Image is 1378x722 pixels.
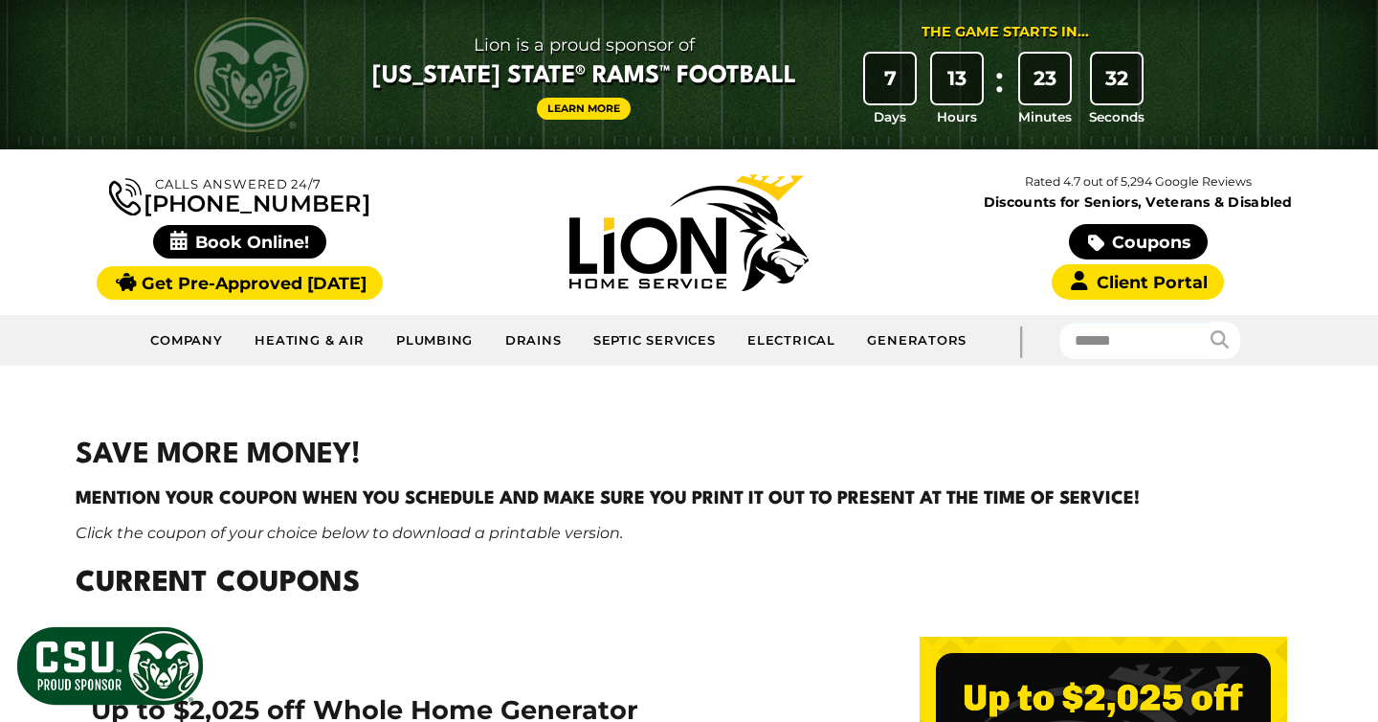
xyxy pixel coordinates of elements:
span: Discounts for Seniors, Veterans & Disabled [918,195,1359,209]
span: Seconds [1089,107,1145,126]
a: Client Portal [1052,264,1224,300]
p: Rated 4.7 out of 5,294 Google Reviews [914,171,1363,192]
div: 13 [932,54,982,103]
span: Days [874,107,906,126]
img: CSU Rams logo [194,17,309,132]
a: Plumbing [381,322,490,360]
h2: Current Coupons [76,563,1302,606]
a: Company [135,322,239,360]
a: Get Pre-Approved [DATE] [97,266,383,300]
span: [US_STATE] State® Rams™ Football [372,60,796,93]
div: 32 [1092,54,1142,103]
a: Heating & Air [239,322,381,360]
span: Hours [937,107,977,126]
img: CSU Sponsor Badge [14,624,206,708]
em: Click the coupon of your choice below to download a printable version. [76,524,623,542]
div: 23 [1020,54,1070,103]
a: Drains [489,322,577,360]
strong: SAVE MORE MONEY! [76,441,361,469]
h4: Mention your coupon when you schedule and make sure you print it out to present at the time of se... [76,485,1302,512]
a: Generators [852,322,982,360]
a: Learn More [537,98,631,120]
div: | [983,315,1059,366]
div: : [990,54,1010,127]
span: Minutes [1018,107,1072,126]
span: Lion is a proud sponsor of [372,30,796,60]
a: Coupons [1069,224,1207,259]
span: Book Online! [153,225,326,259]
a: Septic Services [578,322,732,360]
a: [PHONE_NUMBER] [109,174,369,215]
a: Electrical [732,322,852,360]
div: The Game Starts in... [922,22,1089,43]
div: 7 [865,54,915,103]
img: Lion Home Service [569,174,809,291]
